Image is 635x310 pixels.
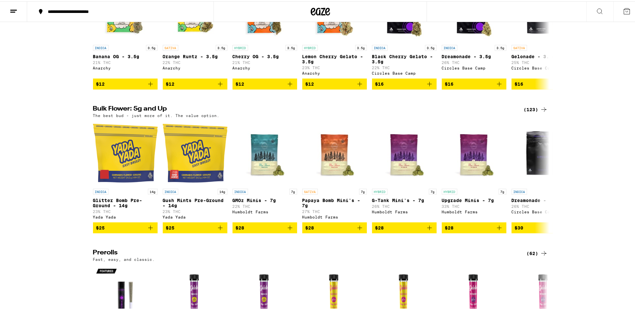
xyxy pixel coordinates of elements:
[146,44,158,49] p: 3.5g
[512,197,576,202] p: Dreamonade - 7g
[233,44,248,49] p: HYBRID
[233,53,297,58] p: Cherry OG - 3.5g
[442,77,506,88] button: Add to bag
[445,80,454,85] span: $16
[442,59,506,63] p: 26% THC
[93,214,158,218] div: Yada Yada
[93,44,109,49] p: INDICA
[93,197,158,207] p: Glitter Bomb Pre-Ground - 14g
[236,224,245,229] span: $28
[302,197,367,207] p: Papaya Bomb Mini's - 7g
[4,5,47,10] span: Hi. Need any help?
[93,208,158,212] p: 23% THC
[233,197,297,202] p: GMOz Minis - 7g
[372,44,388,49] p: INDICA
[372,77,437,88] button: Add to bag
[372,221,437,232] button: Add to bag
[163,187,178,193] p: INDICA
[163,120,227,221] a: Open page for Gush Mints Pre-Ground - 14g from Yada Yada
[429,187,437,193] p: 7g
[442,208,506,213] div: Humboldt Farms
[372,187,388,193] p: HYBRID
[442,197,506,202] p: Upgrade Minis - 7g
[442,120,506,221] a: Open page for Upgrade Minis - 7g from Humboldt Farms
[96,80,105,85] span: $12
[375,224,384,229] span: $28
[163,221,227,232] button: Add to bag
[527,248,548,256] a: (62)
[442,187,457,193] p: HYBRID
[442,53,506,58] p: Dreamonade - 3.5g
[442,65,506,69] div: Circles Base Camp
[302,120,367,221] a: Open page for Papaya Bomb Mini's - 7g from Humboldt Farms
[163,44,178,49] p: SATIVA
[163,197,227,207] p: Gush Mints Pre-Ground - 14g
[302,44,318,49] p: HYBRID
[302,187,318,193] p: SATIVA
[442,44,457,49] p: INDICA
[306,80,314,85] span: $12
[236,80,245,85] span: $12
[512,120,576,221] a: Open page for Dreamonade - 7g from Circles Base Camp
[512,187,527,193] p: INDICA
[93,256,155,260] p: Fast, easy, and classic.
[163,59,227,63] p: 22% THC
[302,53,367,63] p: Lemon Cherry Gelato - 3.5g
[233,208,297,213] div: Humboldt Farms
[512,44,527,49] p: SATIVA
[233,120,297,221] a: Open page for GMOz Minis - 7g from Humboldt Farms
[512,120,576,184] img: Circles Base Camp - Dreamonade - 7g
[359,187,367,193] p: 7g
[233,65,297,69] div: Anarchy
[524,104,548,112] a: (123)
[302,64,367,69] p: 23% THC
[93,104,516,112] h2: Bulk Flower: 5g and Up
[512,221,576,232] button: Add to bag
[302,214,367,218] div: Humboldt Farms
[216,44,227,49] p: 3.5g
[372,120,437,184] img: Humboldt Farms - G-Tank Mini's - 7g
[302,70,367,74] div: Anarchy
[302,221,367,232] button: Add to bag
[163,77,227,88] button: Add to bag
[372,70,437,74] div: Circles Base Camp
[93,65,158,69] div: Anarchy
[302,120,367,184] img: Humboldt Farms - Papaya Bomb Mini's - 7g
[218,187,227,193] p: 14g
[163,208,227,212] p: 23% THC
[442,120,506,184] img: Humboldt Farms - Upgrade Minis - 7g
[512,53,576,58] p: Gelonade - 3.5g
[512,65,576,69] div: Circles Base Camp
[233,203,297,207] p: 22% THC
[512,59,576,63] p: 25% THC
[93,53,158,58] p: Banana OG - 3.5g
[93,221,158,232] button: Add to bag
[512,203,576,207] p: 26% THC
[355,44,367,49] p: 3.5g
[163,120,227,184] img: Yada Yada - Gush Mints Pre-Ground - 14g
[375,80,384,85] span: $16
[372,208,437,213] div: Humboldt Farms
[93,120,158,184] img: Yada Yada - Glitter Bomb Pre-Ground - 14g
[515,224,524,229] span: $30
[372,64,437,69] p: 22% THC
[93,77,158,88] button: Add to bag
[442,221,506,232] button: Add to bag
[233,187,248,193] p: INDICA
[96,224,105,229] span: $25
[148,187,158,193] p: 14g
[163,53,227,58] p: Orange Runtz - 3.5g
[93,112,220,116] p: The best bud - just more of it. The value option.
[302,208,367,212] p: 27% THC
[515,80,524,85] span: $16
[93,120,158,221] a: Open page for Glitter Bomb Pre-Ground - 14g from Yada Yada
[512,77,576,88] button: Add to bag
[166,80,175,85] span: $12
[372,203,437,207] p: 26% THC
[442,203,506,207] p: 33% THC
[233,120,297,184] img: Humboldt Farms - GMOz Minis - 7g
[93,187,109,193] p: INDICA
[302,77,367,88] button: Add to bag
